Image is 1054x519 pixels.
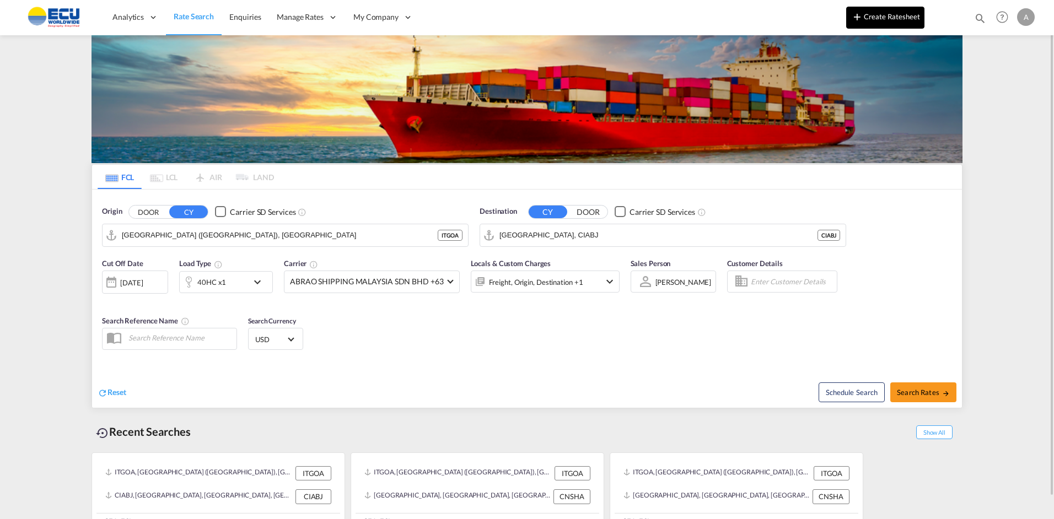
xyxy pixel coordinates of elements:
div: CIABJ [818,230,840,241]
div: CIABJ, Abidjan, Côte d'Ivoire, Western Africa, Africa [105,489,293,504]
div: A [1017,8,1035,26]
span: Rate Search [174,12,214,21]
span: Origin [102,206,122,217]
md-datepicker: Select [102,293,110,307]
md-pagination-wrapper: Use the left and right arrow keys to navigate between tabs [98,165,274,189]
div: Carrier SD Services [230,207,295,218]
md-select: Select Currency: $ USDUnited States Dollar [254,331,297,347]
md-icon: Your search will be saved by the below given name [181,317,190,326]
button: DOOR [129,206,168,218]
md-icon: icon-chevron-down [251,275,270,289]
span: ABRAO SHIPPING MALAYSIA SDN BHD +63 [290,276,444,287]
span: Load Type [179,259,223,268]
span: Analytics [112,12,144,23]
div: ITGOA [814,466,849,480]
div: ITGOA [555,466,590,480]
span: Carrier [284,259,318,268]
div: ITGOA [295,466,331,480]
md-icon: icon-information-outline [214,260,223,269]
div: [DATE] [120,278,143,288]
span: Customer Details [727,259,783,268]
button: DOOR [569,206,607,218]
md-icon: icon-arrow-right [942,390,950,397]
md-checkbox: Checkbox No Ink [215,206,295,218]
button: Note: By default Schedule search will only considerorigin ports, destination ports and cut off da... [819,382,885,402]
md-icon: Unchecked: Search for CY (Container Yard) services for all selected carriers.Checked : Search for... [697,208,706,217]
div: Help [993,8,1017,28]
md-input-container: Abidjan, CIABJ [480,224,846,246]
div: ITGOA, Genova (Genoa), Italy, Southern Europe, Europe [364,466,552,480]
div: ITGOA, Genova (Genoa), Italy, Southern Europe, Europe [623,466,811,480]
md-icon: icon-plus 400-fg [851,10,864,23]
md-icon: icon-chevron-down [603,275,616,288]
button: CY [169,206,208,218]
div: CNSHA [553,489,590,504]
div: CNSHA, Shanghai, China, Greater China & Far East Asia, Asia Pacific [623,489,810,504]
span: Show All [916,425,953,439]
span: My Company [353,12,399,23]
span: Sales Person [631,259,671,268]
md-icon: The selected Trucker/Carrierwill be displayed in the rate results If the rates are from another f... [309,260,318,269]
div: Carrier SD Services [630,207,695,218]
div: ITGOA [438,230,463,241]
md-select: Sales Person: Andrea Tumiati [654,274,713,290]
input: Enter Customer Details [751,273,833,290]
span: Reset [107,387,126,397]
div: [DATE] [102,271,168,294]
div: Freight Origin Destination Factory Stuffingicon-chevron-down [471,271,620,293]
button: CY [529,206,567,218]
div: 40HC x1icon-chevron-down [179,271,273,293]
md-icon: Unchecked: Search for CY (Container Yard) services for all selected carriers.Checked : Search for... [298,208,306,217]
input: Search by Port [122,227,438,244]
md-input-container: Genova (Genoa), ITGOA [103,224,468,246]
div: CNSHA [813,489,849,504]
input: Search by Port [499,227,818,244]
md-icon: icon-magnify [974,12,986,24]
div: 40HC x1 [197,274,226,290]
span: Cut Off Date [102,259,143,268]
div: [PERSON_NAME] [655,278,712,286]
span: Search Currency [248,317,296,325]
input: Search Reference Name [123,329,236,346]
button: icon-plus 400-fgCreate Ratesheet [846,7,924,29]
div: Recent Searches [92,419,195,444]
button: Search Ratesicon-arrow-right [890,382,956,402]
md-checkbox: Checkbox No Ink [615,206,695,218]
md-tab-item: FCL [98,165,142,189]
div: icon-refreshReset [98,387,126,399]
md-icon: icon-refresh [98,388,107,398]
span: Search Rates [897,388,950,397]
div: Freight Origin Destination Factory Stuffing [489,274,583,290]
img: LCL+%26+FCL+BACKGROUND.png [92,35,962,163]
span: Manage Rates [277,12,324,23]
span: USD [255,334,286,344]
div: ITGOA, Genova (Genoa), Italy, Southern Europe, Europe [105,466,293,480]
span: Help [993,8,1012,26]
img: 6cccb1402a9411edb762cf9624ab9cda.png [17,5,91,30]
div: Origin DOOR CY Checkbox No InkUnchecked: Search for CY (Container Yard) services for all selected... [92,190,962,408]
span: Destination [480,206,517,217]
div: CNSHA, Shanghai, China, Greater China & Far East Asia, Asia Pacific [364,489,551,504]
span: Search Reference Name [102,316,190,325]
div: CIABJ [295,489,331,504]
span: Locals & Custom Charges [471,259,551,268]
div: icon-magnify [974,12,986,29]
span: Enquiries [229,12,261,21]
md-icon: icon-backup-restore [96,426,109,440]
